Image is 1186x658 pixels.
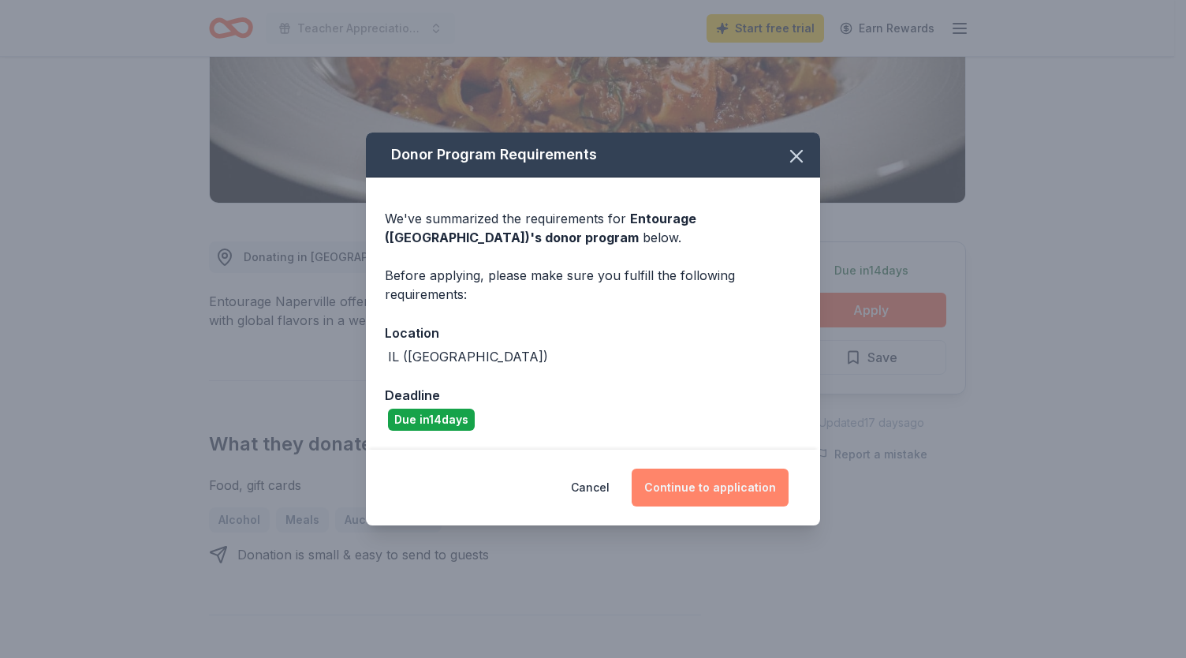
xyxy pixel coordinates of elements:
div: IL ([GEOGRAPHIC_DATA]) [388,347,548,366]
div: Before applying, please make sure you fulfill the following requirements: [385,266,801,304]
div: Donor Program Requirements [366,133,820,178]
div: We've summarized the requirements for below. [385,209,801,247]
button: Continue to application [632,469,789,507]
div: Location [385,323,801,343]
div: Deadline [385,385,801,406]
button: Cancel [571,469,610,507]
div: Due in 14 days [388,409,475,431]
